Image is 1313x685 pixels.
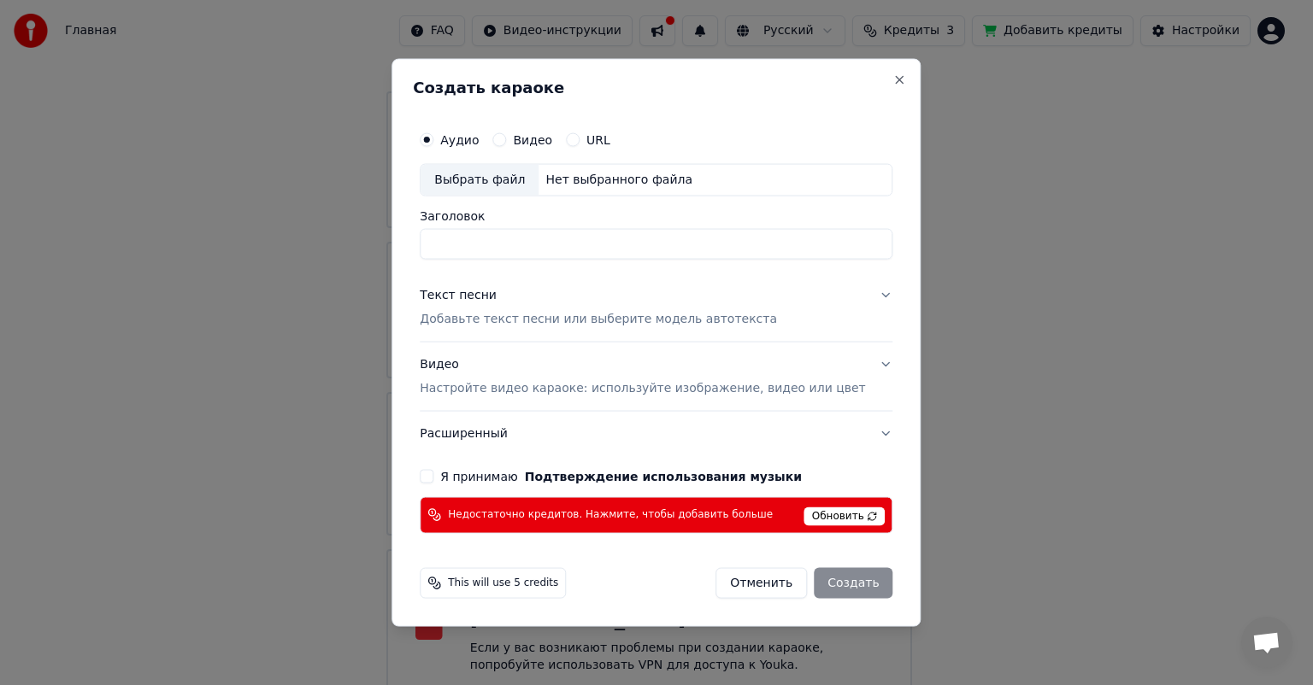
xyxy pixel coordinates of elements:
span: Недостаточно кредитов. Нажмите, чтобы добавить больше [448,508,773,522]
div: Видео [420,356,865,397]
label: Видео [513,134,552,146]
span: Обновить [804,506,886,525]
button: Я принимаю [525,470,802,482]
label: Я принимаю [440,470,802,482]
label: Заголовок [420,210,892,222]
label: URL [586,134,610,146]
button: ВидеоНастройте видео караоке: используйте изображение, видео или цвет [420,342,892,411]
label: Аудио [440,134,479,146]
button: Отменить [715,567,807,598]
p: Настройте видео караоке: используйте изображение, видео или цвет [420,379,865,396]
p: Добавьте текст песни или выберите модель автотекста [420,311,777,328]
span: This will use 5 credits [448,576,558,589]
h2: Создать караоке [413,80,899,96]
button: Расширенный [420,411,892,455]
div: Текст песни [420,287,497,304]
div: Выбрать файл [421,165,539,196]
div: Нет выбранного файла [539,172,699,189]
button: Текст песниДобавьте текст песни или выберите модель автотекста [420,273,892,342]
